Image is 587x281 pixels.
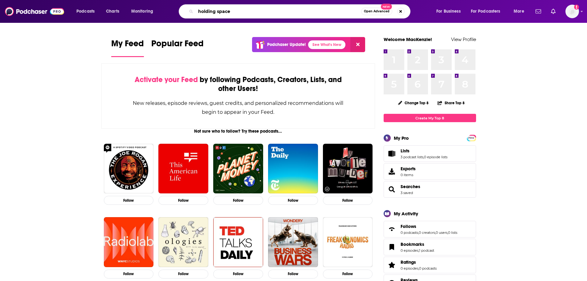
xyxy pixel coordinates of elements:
img: Freakonomics Radio [323,217,373,267]
a: 3 saved [401,191,413,195]
img: This American Life [158,144,208,194]
span: More [514,7,524,16]
div: Search podcasts, credits, & more... [185,4,416,19]
span: Lists [384,145,476,162]
div: My Activity [394,211,418,217]
button: Open AdvancedNew [361,8,392,15]
a: Exports [384,163,476,180]
img: The Joe Rogan Experience [104,144,154,194]
div: New releases, episode reviews, guest credits, and personalized recommendations will begin to appe... [132,99,344,117]
img: Podchaser - Follow, Share and Rate Podcasts [5,6,64,17]
a: Charts [102,6,123,16]
img: TED Talks Daily [213,217,263,267]
button: open menu [467,6,509,16]
span: For Business [436,7,461,16]
button: Follow [268,196,318,205]
span: , [435,230,436,235]
a: 0 creators [419,230,435,235]
span: Monitoring [131,7,153,16]
a: My Feed [111,38,144,57]
span: Logged in as MackenzieCollier [565,5,579,18]
img: Radiolab [104,217,154,267]
button: Follow [158,270,208,279]
span: For Podcasters [471,7,500,16]
a: Searches [386,185,398,194]
a: 0 lists [448,230,457,235]
button: Follow [323,196,373,205]
button: Follow [268,270,318,279]
svg: Add a profile image [574,5,579,10]
img: Business Wars [268,217,318,267]
span: 0 items [401,173,416,177]
span: Searches [384,181,476,198]
span: Follows [401,224,416,229]
p: Podchaser Update! [267,42,306,47]
span: Bookmarks [384,239,476,255]
span: Exports [386,167,398,176]
a: Welcome MacKenzie! [384,36,432,42]
a: Lists [401,148,447,154]
button: open menu [432,6,468,16]
button: Follow [213,196,263,205]
button: Share Top 8 [437,97,465,109]
span: My Feed [111,38,144,52]
a: Follows [386,225,398,233]
span: Open Advanced [364,10,389,13]
button: open menu [509,6,532,16]
span: PRO [468,136,475,140]
span: Activate your Feed [135,75,198,84]
button: Follow [213,270,263,279]
button: Follow [158,196,208,205]
a: 0 episode lists [424,155,447,159]
a: Popular Feed [151,38,204,57]
a: PRO [468,135,475,140]
span: Exports [401,166,416,171]
span: Popular Feed [151,38,204,52]
button: open menu [127,6,161,16]
a: Searches [401,184,420,189]
a: Lists [386,149,398,158]
img: My Favorite Murder with Karen Kilgariff and Georgia Hardstark [323,144,373,194]
a: View Profile [451,36,476,42]
a: Create My Top 8 [384,114,476,122]
a: 0 users [436,230,447,235]
span: New [381,4,392,10]
img: Ologies with Alie Ward [158,217,208,267]
a: 0 podcasts [401,230,418,235]
img: The Daily [268,144,318,194]
button: Follow [323,270,373,279]
span: , [418,230,419,235]
button: Show profile menu [565,5,579,18]
button: Follow [104,270,154,279]
span: Ratings [401,259,416,265]
span: , [423,155,424,159]
span: Podcasts [76,7,95,16]
span: Follows [384,221,476,238]
div: by following Podcasts, Creators, Lists, and other Users! [132,75,344,93]
button: Change Top 8 [394,99,433,107]
a: Bookmarks [401,242,434,247]
a: 3 podcast lists [401,155,423,159]
button: open menu [72,6,103,16]
span: Lists [401,148,410,154]
span: Bookmarks [401,242,424,247]
a: Bookmarks [386,243,398,251]
a: 0 episodes [401,266,418,271]
a: See What's New [308,40,345,49]
img: Planet Money [213,144,263,194]
div: My Pro [394,135,409,141]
